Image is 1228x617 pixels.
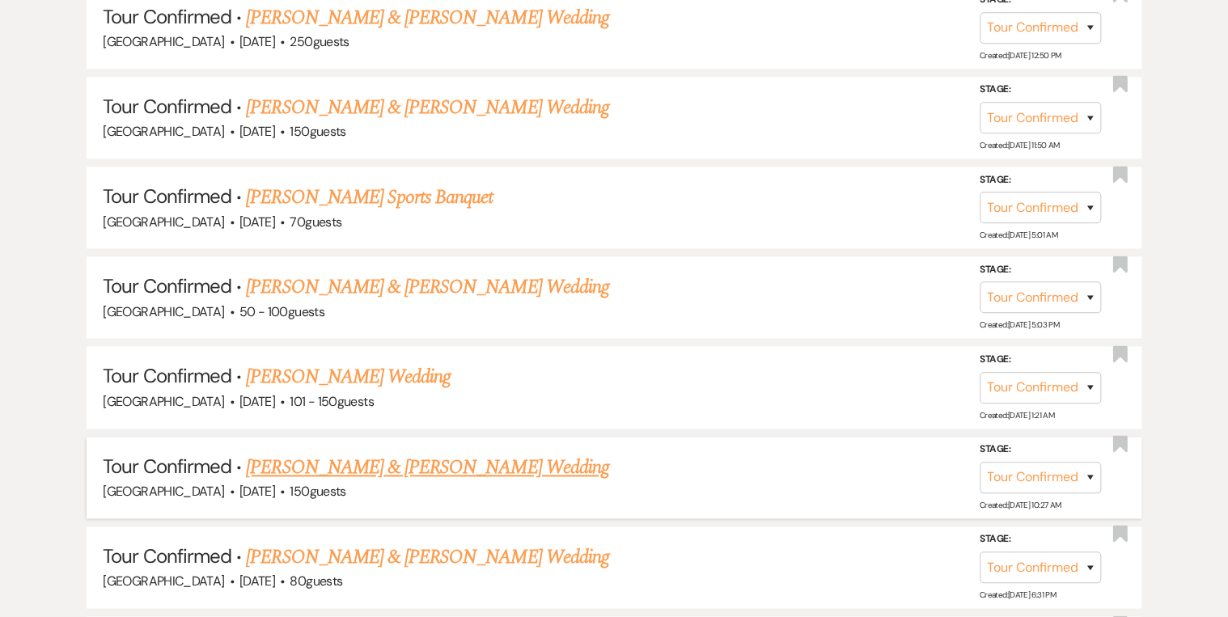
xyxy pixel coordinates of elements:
[980,441,1101,459] label: Stage:
[103,454,231,479] span: Tour Confirmed
[980,500,1061,510] span: Created: [DATE] 10:27 AM
[103,483,224,500] span: [GEOGRAPHIC_DATA]
[980,261,1101,279] label: Stage:
[103,303,224,320] span: [GEOGRAPHIC_DATA]
[290,483,345,500] span: 150 guests
[103,94,231,119] span: Tour Confirmed
[980,171,1101,189] label: Stage:
[239,573,275,590] span: [DATE]
[103,33,224,50] span: [GEOGRAPHIC_DATA]
[246,93,608,122] a: [PERSON_NAME] & [PERSON_NAME] Wedding
[103,393,224,410] span: [GEOGRAPHIC_DATA]
[246,3,608,32] a: [PERSON_NAME] & [PERSON_NAME] Wedding
[239,483,275,500] span: [DATE]
[290,573,342,590] span: 80 guests
[239,393,275,410] span: [DATE]
[103,573,224,590] span: [GEOGRAPHIC_DATA]
[239,123,275,140] span: [DATE]
[290,213,341,230] span: 70 guests
[239,213,275,230] span: [DATE]
[239,303,324,320] span: 50 - 100 guests
[980,230,1057,240] span: Created: [DATE] 5:01 AM
[246,362,451,391] a: [PERSON_NAME] Wedding
[103,123,224,140] span: [GEOGRAPHIC_DATA]
[290,393,373,410] span: 101 - 150 guests
[103,273,231,298] span: Tour Confirmed
[103,213,224,230] span: [GEOGRAPHIC_DATA]
[290,123,345,140] span: 150 guests
[980,590,1056,600] span: Created: [DATE] 6:31 PM
[980,50,1061,61] span: Created: [DATE] 12:50 PM
[103,4,231,29] span: Tour Confirmed
[246,273,608,302] a: [PERSON_NAME] & [PERSON_NAME] Wedding
[246,543,608,572] a: [PERSON_NAME] & [PERSON_NAME] Wedding
[980,140,1059,150] span: Created: [DATE] 11:50 AM
[103,363,231,388] span: Tour Confirmed
[103,543,231,568] span: Tour Confirmed
[980,410,1054,420] span: Created: [DATE] 1:21 AM
[980,319,1059,330] span: Created: [DATE] 5:03 PM
[980,351,1101,369] label: Stage:
[290,33,349,50] span: 250 guests
[103,184,231,209] span: Tour Confirmed
[246,453,608,482] a: [PERSON_NAME] & [PERSON_NAME] Wedding
[980,81,1101,99] label: Stage:
[239,33,275,50] span: [DATE]
[246,183,493,212] a: [PERSON_NAME] Sports Banquet
[980,530,1101,548] label: Stage:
